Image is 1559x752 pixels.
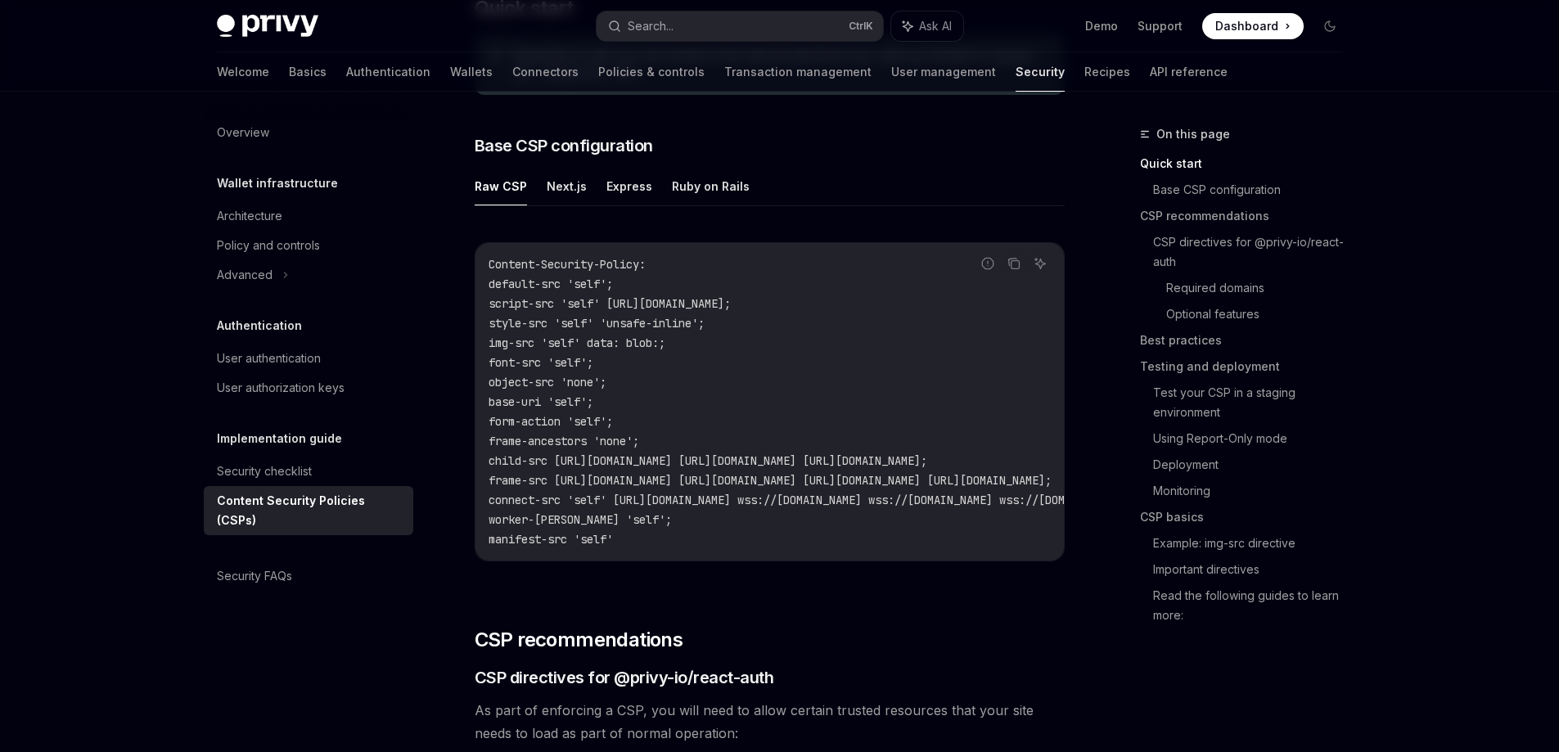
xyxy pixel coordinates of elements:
div: User authorization keys [217,378,345,398]
div: Security FAQs [217,566,292,586]
span: form-action 'self'; [489,414,613,429]
span: manifest-src 'self' [489,532,613,547]
a: Demo [1085,18,1118,34]
span: worker-[PERSON_NAME] 'self'; [489,512,672,527]
a: Dashboard [1202,13,1304,39]
button: Report incorrect code [977,253,998,274]
div: Advanced [217,265,273,285]
a: Overview [204,118,413,147]
div: Search... [628,16,674,36]
span: child-src [URL][DOMAIN_NAME] [URL][DOMAIN_NAME] [URL][DOMAIN_NAME]; [489,453,927,468]
button: Ruby on Rails [672,167,750,205]
div: Architecture [217,206,282,226]
a: Policies & controls [598,52,705,92]
a: CSP basics [1140,504,1356,530]
a: Transaction management [724,52,872,92]
div: Content Security Policies (CSPs) [217,491,403,530]
a: User authorization keys [204,373,413,403]
a: Base CSP configuration [1153,177,1356,203]
a: Example: img-src directive [1153,530,1356,556]
div: Overview [217,123,269,142]
a: Recipes [1084,52,1130,92]
div: Security checklist [217,462,312,481]
a: Testing and deployment [1140,353,1356,380]
a: Deployment [1153,452,1356,478]
span: frame-ancestors 'none'; [489,434,639,448]
button: Copy the contents from the code block [1003,253,1025,274]
span: font-src 'self'; [489,355,593,370]
a: User authentication [204,344,413,373]
span: img-src 'self' data: blob:; [489,335,665,350]
a: Read the following guides to learn more: [1153,583,1356,628]
a: Security checklist [204,457,413,486]
span: As part of enforcing a CSP, you will need to allow certain trusted resources that your site needs... [475,699,1065,745]
h5: Implementation guide [217,429,342,448]
span: Ask AI [919,18,952,34]
a: User management [891,52,996,92]
a: CSP directives for @privy-io/react-auth [1153,229,1356,275]
h5: Authentication [217,316,302,335]
div: Policy and controls [217,236,320,255]
a: Security [1016,52,1065,92]
img: dark logo [217,15,318,38]
span: CSP recommendations [475,627,683,653]
a: Basics [289,52,327,92]
div: User authentication [217,349,321,368]
span: Base CSP configuration [475,134,653,157]
a: Test your CSP in a staging environment [1153,380,1356,426]
a: Support [1138,18,1183,34]
a: Welcome [217,52,269,92]
a: Monitoring [1153,478,1356,504]
button: Ask AI [891,11,963,41]
a: Content Security Policies (CSPs) [204,486,413,535]
a: Best practices [1140,327,1356,353]
a: Architecture [204,201,413,231]
button: Next.js [547,167,587,205]
span: CSP directives for @privy-io/react-auth [475,666,774,689]
span: Dashboard [1215,18,1278,34]
button: Ask AI [1030,253,1051,274]
span: script-src 'self' [URL][DOMAIN_NAME]; [489,296,731,311]
button: Toggle dark mode [1317,13,1343,39]
span: On this page [1156,124,1230,144]
a: Connectors [512,52,579,92]
a: Authentication [346,52,430,92]
button: Search...CtrlK [597,11,883,41]
span: connect-src 'self' [URL][DOMAIN_NAME] wss://[DOMAIN_NAME] wss://[DOMAIN_NAME] wss://[DOMAIN_NAME]... [489,493,1412,507]
span: default-src 'self'; [489,277,613,291]
a: Policy and controls [204,231,413,260]
button: Raw CSP [475,167,527,205]
span: Content-Security-Policy: [489,257,646,272]
a: Using Report-Only mode [1153,426,1356,452]
span: Ctrl K [849,20,873,33]
h5: Wallet infrastructure [217,173,338,193]
a: API reference [1150,52,1228,92]
span: frame-src [URL][DOMAIN_NAME] [URL][DOMAIN_NAME] [URL][DOMAIN_NAME] [URL][DOMAIN_NAME]; [489,473,1052,488]
a: Security FAQs [204,561,413,591]
a: Optional features [1166,301,1356,327]
a: CSP recommendations [1140,203,1356,229]
a: Important directives [1153,556,1356,583]
a: Quick start [1140,151,1356,177]
span: style-src 'self' 'unsafe-inline'; [489,316,705,331]
span: base-uri 'self'; [489,394,593,409]
span: object-src 'none'; [489,375,606,390]
a: Required domains [1166,275,1356,301]
a: Wallets [450,52,493,92]
button: Express [606,167,652,205]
